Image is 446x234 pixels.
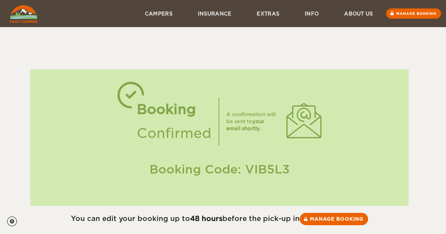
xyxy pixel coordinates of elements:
[137,121,212,145] div: Confirmed
[190,214,222,223] strong: 48 hours
[137,97,212,121] div: Booking
[37,161,402,178] div: Booking Code: VIB5L3
[300,213,368,225] a: Manage booking
[226,111,279,132] div: A confirmation will be sent to
[10,5,37,23] img: Cozy Campers
[386,8,441,19] a: Manage booking
[7,216,22,226] a: Cookie settings
[10,213,430,225] div: You can edit your booking up to before the pick-up in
